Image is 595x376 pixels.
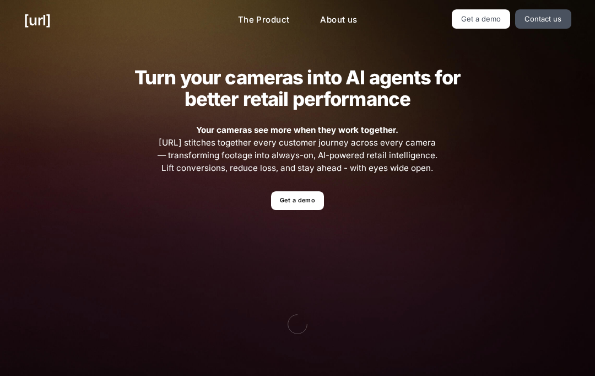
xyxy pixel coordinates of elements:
a: Get a demo [452,9,511,29]
a: [URL] [24,9,51,31]
h2: Turn your cameras into AI agents for better retail performance [117,67,478,110]
span: [URL] stitches together every customer journey across every camera — transforming footage into al... [156,124,439,174]
strong: Your cameras see more when they work together. [196,125,398,135]
a: The Product [229,9,299,31]
a: About us [311,9,366,31]
a: Contact us [515,9,571,29]
a: Get a demo [271,191,323,211]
